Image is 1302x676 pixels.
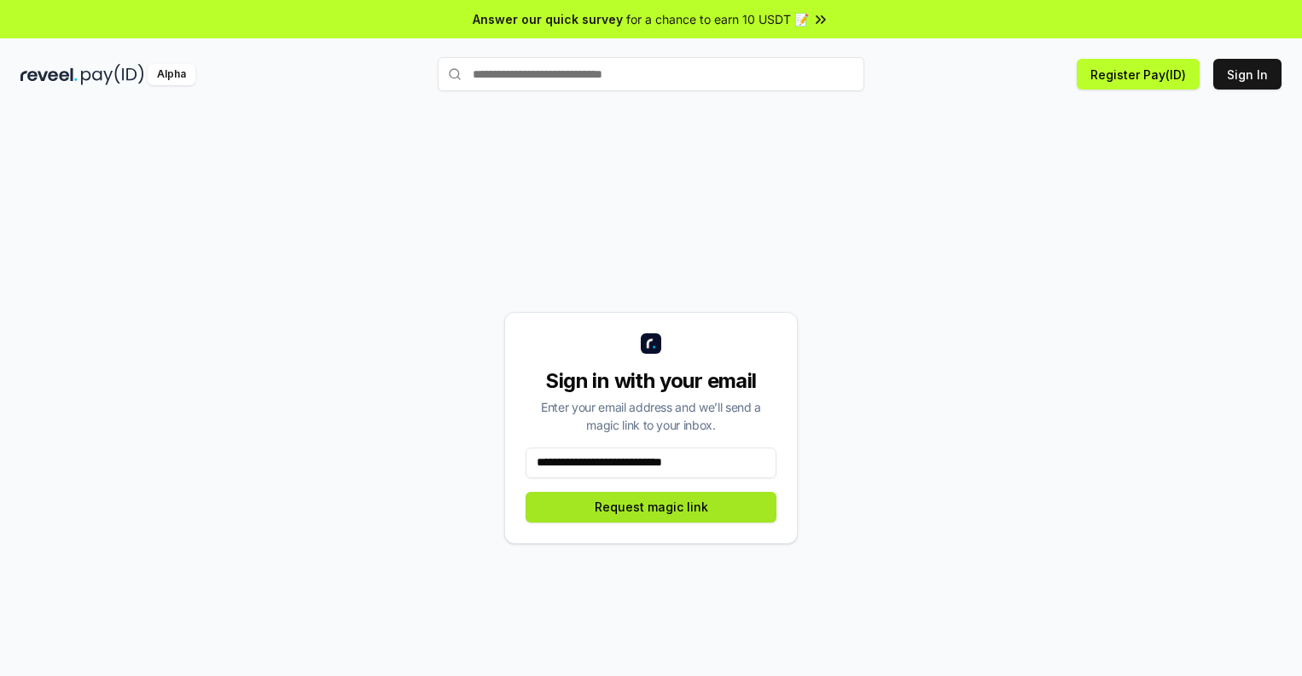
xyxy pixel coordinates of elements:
img: logo_small [641,333,661,354]
img: pay_id [81,64,144,85]
button: Sign In [1213,59,1282,90]
span: Answer our quick survey [473,10,623,28]
div: Alpha [148,64,195,85]
button: Register Pay(ID) [1077,59,1200,90]
span: for a chance to earn 10 USDT 📝 [626,10,809,28]
div: Enter your email address and we’ll send a magic link to your inbox. [526,398,776,434]
img: reveel_dark [20,64,78,85]
div: Sign in with your email [526,367,776,395]
button: Request magic link [526,492,776,523]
